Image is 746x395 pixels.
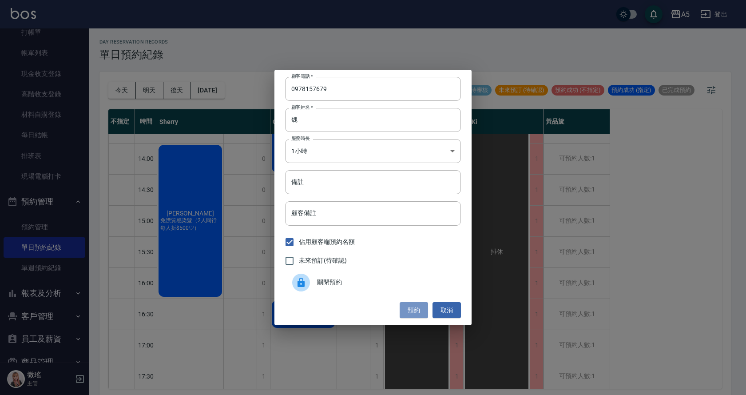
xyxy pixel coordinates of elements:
button: 預約 [400,302,428,319]
div: 關閉預約 [285,270,461,295]
label: 顧客姓名 [291,104,313,111]
span: 關閉預約 [317,278,454,287]
button: 取消 [433,302,461,319]
label: 顧客電話 [291,73,313,80]
div: 1小時 [285,139,461,163]
span: 未來預訂(待確認) [299,256,347,265]
span: 佔用顧客端預約名額 [299,237,355,247]
label: 服務時長 [291,135,310,142]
